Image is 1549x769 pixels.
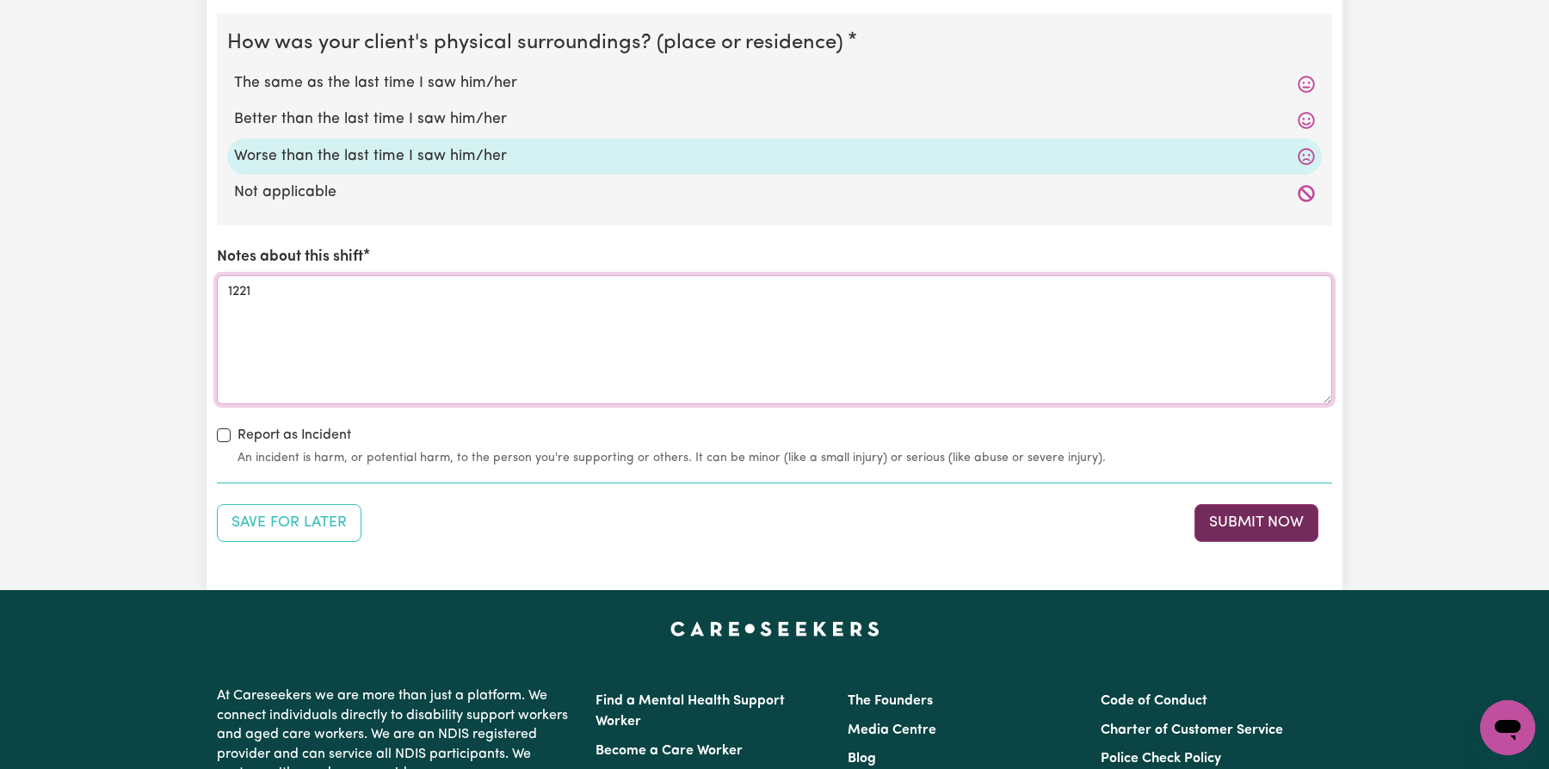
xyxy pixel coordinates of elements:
a: Careseekers home page [670,621,879,635]
iframe: Button to launch messaging window [1480,700,1535,755]
a: Blog [848,752,876,766]
a: Police Check Policy [1101,752,1221,766]
a: Become a Care Worker [596,744,743,758]
label: Not applicable [234,181,1315,204]
legend: How was your client's physical surroundings? (place or residence) [227,28,850,58]
textarea: 1221 [217,275,1332,404]
label: Better than the last time I saw him/her [234,108,1315,131]
label: Report as Incident [238,425,351,446]
a: Code of Conduct [1101,694,1207,708]
label: Worse than the last time I saw him/her [234,145,1315,168]
label: Notes about this shift [217,246,363,268]
button: Save your job report [217,504,361,542]
small: An incident is harm, or potential harm, to the person you're supporting or others. It can be mino... [238,449,1332,467]
a: Charter of Customer Service [1101,723,1283,737]
a: Find a Mental Health Support Worker [596,694,785,729]
button: Submit your job report [1194,504,1318,542]
label: The same as the last time I saw him/her [234,72,1315,95]
a: The Founders [848,694,933,708]
a: Media Centre [848,723,936,737]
